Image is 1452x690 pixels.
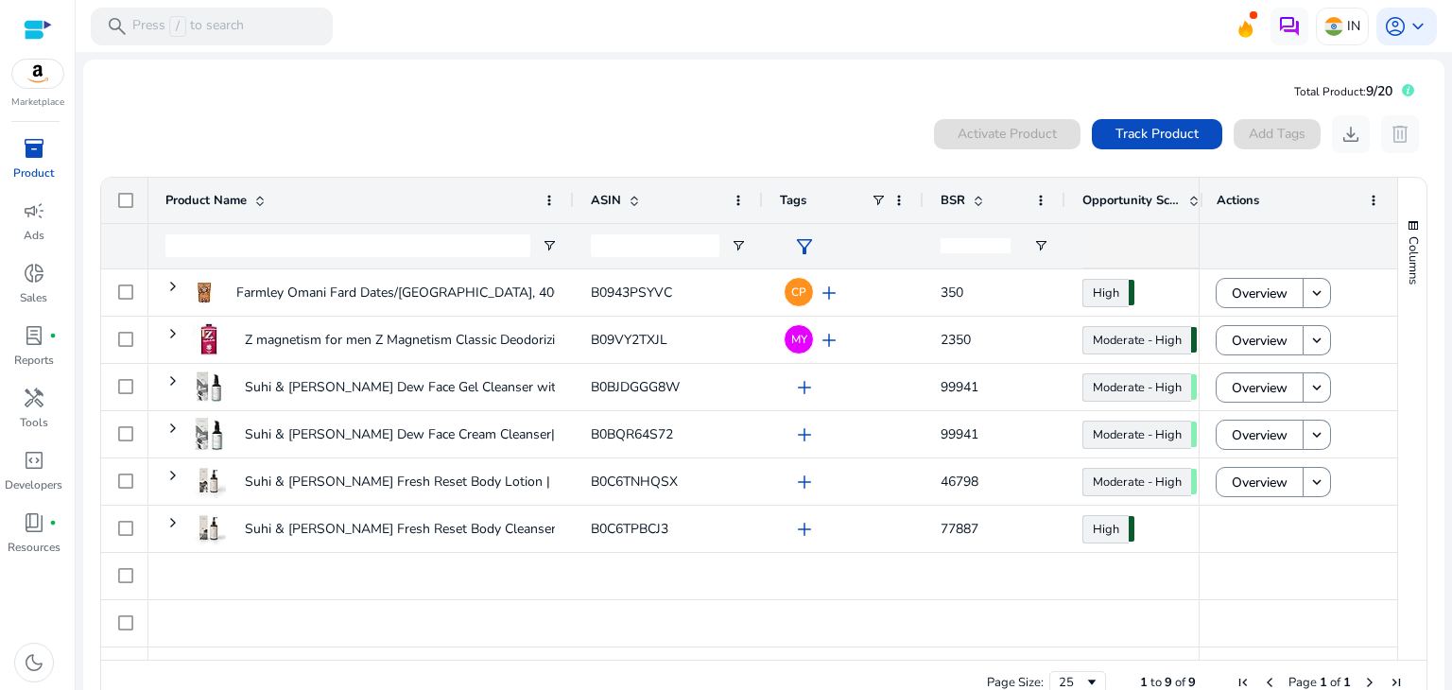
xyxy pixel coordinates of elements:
[818,329,840,352] span: add
[1294,84,1366,99] span: Total Product:
[793,423,816,446] span: add
[1115,124,1199,144] span: Track Product
[23,511,45,534] span: book_4
[591,520,668,538] span: B0C6TPBCJ3
[591,284,672,302] span: B0943PSYVC
[1384,15,1407,38] span: account_circle
[818,282,840,304] span: add
[169,16,186,37] span: /
[1033,238,1048,253] button: Open Filter Menu
[23,324,45,347] span: lab_profile
[791,286,806,298] span: CP
[1232,274,1288,313] span: Overview
[941,331,971,349] span: 2350
[1232,369,1288,407] span: Overview
[780,192,806,209] span: Tags
[591,331,667,349] span: B09VY2TXJL
[1332,115,1370,153] button: download
[23,262,45,285] span: donut_small
[245,462,715,501] p: Suhi & [PERSON_NAME] Fresh Reset Body Lotion | Nourishing & Brightening,...
[1082,468,1191,496] a: Moderate - High
[23,387,45,409] span: handyman
[941,284,963,302] span: 350
[591,473,678,491] span: B0C6TNHQSX
[192,275,217,309] img: 5187zlHMTJL._SX38_SY50_CR,0,0,38,50_.jpg
[1216,372,1304,403] button: Overview
[1236,675,1251,690] div: First Page
[591,378,680,396] span: B0BJDGGG8W
[941,473,978,491] span: 46798
[1232,321,1288,360] span: Overview
[1082,373,1191,402] a: Moderate - High
[1217,192,1259,209] span: Actions
[13,164,54,181] p: Product
[941,192,965,209] span: BSR
[1362,675,1377,690] div: Next Page
[106,15,129,38] span: search
[245,320,688,359] p: Z magnetism for men Z Magnetism Classic Deodorizing [MEDICAL_DATA]...
[591,425,673,443] span: B0BQR64S72
[1191,327,1197,353] span: 70.75
[23,449,45,472] span: code_blocks
[1129,516,1134,542] span: 76.20
[192,511,226,545] img: 41aXLKKEuwL._SS40_.jpg
[791,334,807,345] span: MY
[1232,416,1288,455] span: Overview
[1082,515,1129,543] a: High
[11,95,64,110] p: Marketplace
[1216,420,1304,450] button: Overview
[1262,675,1277,690] div: Previous Page
[165,192,247,209] span: Product Name
[1324,17,1343,36] img: in.svg
[49,332,57,339] span: fiber_manual_record
[731,238,746,253] button: Open Filter Menu
[245,509,708,548] p: Suhi & [PERSON_NAME] Fresh Reset Body Cleanser | Refreshing, Exfoliating...
[1216,325,1304,355] button: Overview
[1082,279,1129,307] a: High
[165,234,530,257] input: Product Name Filter Input
[1129,280,1134,305] span: 80.77
[1082,326,1191,354] a: Moderate - High
[23,137,45,160] span: inventory_2
[793,518,816,541] span: add
[236,273,716,312] p: Farmley Omani Fard Dates/[GEOGRAPHIC_DATA], 400 g | Healthy Snacks, Rich...
[793,376,816,399] span: add
[23,199,45,222] span: campaign
[8,539,60,556] p: Resources
[1308,332,1325,349] mat-icon: keyboard_arrow_down
[1308,426,1325,443] mat-icon: keyboard_arrow_down
[192,417,226,451] img: 41NB2N3T9UL._SS40_.jpg
[12,60,63,88] img: amazon.svg
[793,471,816,493] span: add
[245,368,802,406] p: Suhi & [PERSON_NAME] Dew Face Gel Cleanser with [MEDICAL_DATA] & Green Tea Extract...
[5,476,62,493] p: Developers
[1082,421,1191,449] a: Moderate - High
[941,378,978,396] span: 99941
[132,16,244,37] p: Press to search
[1216,467,1304,497] button: Overview
[793,235,816,258] span: filter_alt
[20,289,47,306] p: Sales
[1092,119,1222,149] button: Track Product
[1232,463,1288,502] span: Overview
[1216,278,1304,308] button: Overview
[192,464,226,498] img: 412eedeO5jL._SS40_.jpg
[1366,82,1392,100] span: 9/20
[1308,379,1325,396] mat-icon: keyboard_arrow_down
[591,234,719,257] input: ASIN Filter Input
[192,370,226,404] img: 419ZYOMSTGL._SS40_.jpg
[1191,422,1197,447] span: 68.94
[1308,285,1325,302] mat-icon: keyboard_arrow_down
[49,519,57,526] span: fiber_manual_record
[14,352,54,369] p: Reports
[24,227,44,244] p: Ads
[1308,474,1325,491] mat-icon: keyboard_arrow_down
[20,414,48,431] p: Tools
[591,192,621,209] span: ASIN
[941,520,978,538] span: 77887
[941,425,978,443] span: 99941
[1389,675,1404,690] div: Last Page
[1340,123,1362,146] span: download
[1082,192,1181,209] span: Opportunity Score
[192,322,226,356] img: 41ooPKkuwJL._SS40_.jpg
